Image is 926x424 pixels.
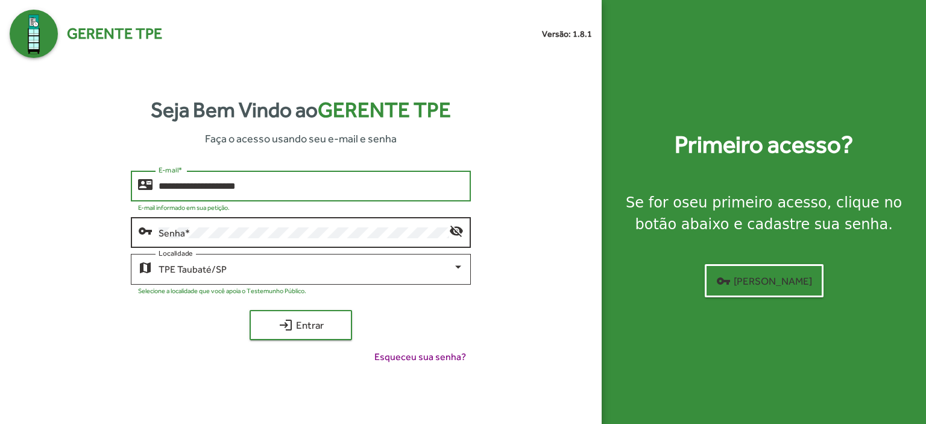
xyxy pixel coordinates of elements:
span: Gerente TPE [67,22,162,45]
mat-icon: contact_mail [138,177,153,191]
span: Gerente TPE [318,98,451,122]
strong: seu primeiro acesso [682,194,827,211]
button: [PERSON_NAME] [705,264,824,297]
mat-hint: E-mail informado em sua petição. [138,204,230,211]
strong: Primeiro acesso? [675,127,853,163]
mat-icon: vpn_key [716,274,731,288]
div: Se for o , clique no botão abaixo e cadastre sua senha. [616,192,912,235]
span: Esqueceu sua senha? [374,350,466,364]
button: Entrar [250,310,352,340]
span: TPE Taubaté/SP [159,264,227,275]
small: Versão: 1.8.1 [542,28,592,40]
mat-icon: vpn_key [138,223,153,238]
span: Entrar [260,314,341,336]
mat-icon: map [138,260,153,274]
mat-hint: Selecione a localidade que você apoia o Testemunho Público. [138,287,306,294]
span: [PERSON_NAME] [716,270,812,292]
strong: Seja Bem Vindo ao [151,94,451,126]
span: Faça o acesso usando seu e-mail e senha [205,130,397,147]
img: Logo Gerente [10,10,58,58]
mat-icon: visibility_off [449,223,464,238]
mat-icon: login [279,318,293,332]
